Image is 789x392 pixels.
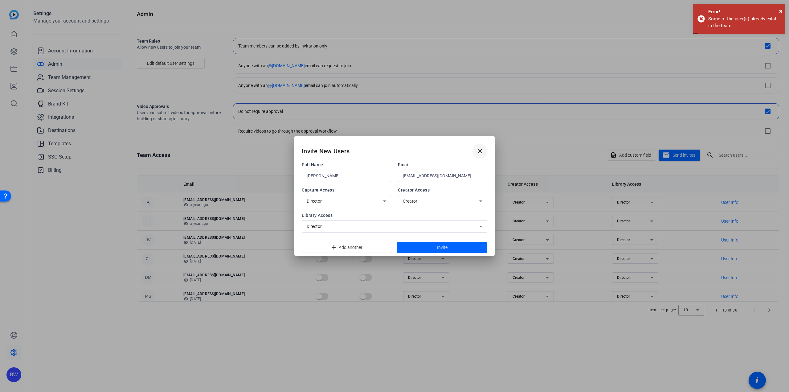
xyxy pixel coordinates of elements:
span: Add another [339,241,362,253]
input: Enter name... [307,172,386,179]
mat-icon: close [476,147,484,155]
div: Some of the user(s) already exist in the team [708,15,781,29]
span: Library Access [302,212,487,218]
button: Add another [302,242,392,253]
div: Error! [708,8,781,15]
span: × [779,7,783,15]
span: Capture Access [302,187,391,193]
span: Invite [437,244,448,251]
input: Enter email... [403,172,482,179]
span: Creator Access [398,187,487,193]
button: Invite [397,242,487,253]
mat-icon: add [330,244,336,251]
button: Close [779,6,783,16]
span: Director [307,224,322,229]
span: Creator [403,199,417,204]
span: Email [398,162,487,168]
span: Full Name [302,162,391,168]
span: Director [307,199,322,204]
h2: Invite New Users [302,146,350,156]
